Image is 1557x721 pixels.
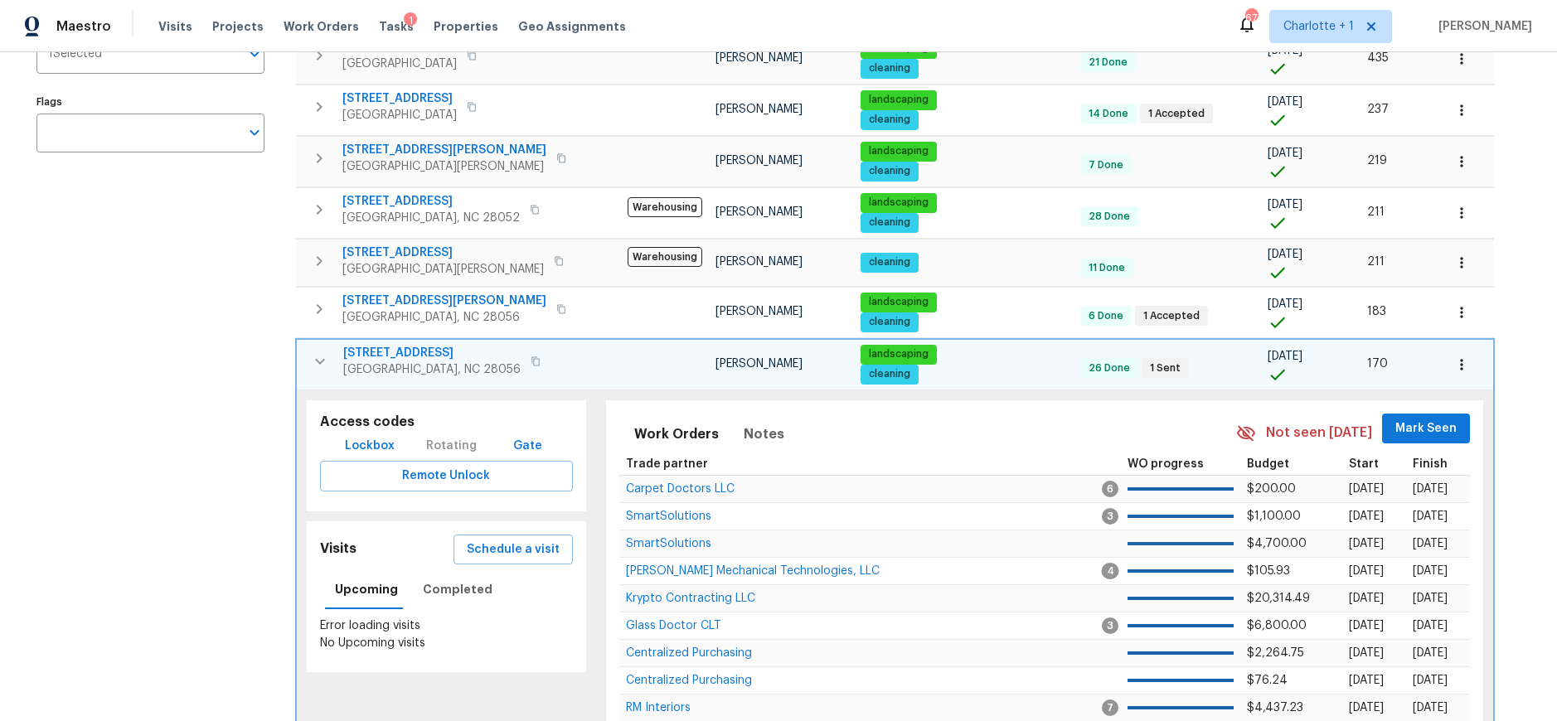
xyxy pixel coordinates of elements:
span: Visits [158,18,192,35]
span: cleaning [862,367,917,381]
span: Tasks [379,21,414,32]
span: 211 [1367,256,1385,268]
span: [DATE] [1413,675,1448,686]
span: landscaping [862,295,935,309]
span: 237 [1367,104,1389,115]
span: cleaning [862,315,917,329]
span: [PERSON_NAME] [715,206,803,218]
span: [DATE] [1349,593,1384,604]
span: Budget [1247,458,1289,470]
span: 14 Done [1082,107,1135,121]
div: 1 [404,12,417,29]
span: 211 [1367,206,1385,218]
span: [STREET_ADDRESS] [343,345,521,361]
span: [STREET_ADDRESS] [342,90,457,107]
span: [DATE] [1349,620,1384,631]
span: Notes [744,423,784,446]
span: [PERSON_NAME] [715,104,803,115]
a: Glass Doctor CLT [626,621,721,631]
button: Remote Unlock [320,461,573,491]
span: landscaping [862,144,935,158]
span: [DATE] [1413,620,1448,631]
span: [DATE] [1349,538,1384,549]
span: [GEOGRAPHIC_DATA], NC 28056 [342,309,546,326]
span: [DATE] [1413,593,1448,604]
span: [STREET_ADDRESS] [342,244,544,261]
span: [DATE] [1413,538,1448,549]
a: SmartSolutions [626,511,711,521]
span: [DATE] [1413,702,1448,714]
span: [STREET_ADDRESS][PERSON_NAME] [342,293,546,309]
span: Start [1349,458,1379,470]
a: [PERSON_NAME] Mechanical Technologies, LLC [626,566,880,576]
span: Mark Seen [1395,419,1457,439]
span: [DATE] [1268,199,1302,210]
span: $1,100.00 [1247,511,1301,522]
span: Warehousing [628,197,702,217]
span: [GEOGRAPHIC_DATA] [342,56,457,72]
span: cleaning [862,215,917,230]
span: $76.24 [1247,675,1288,686]
button: Open [243,121,266,144]
span: 435 [1367,52,1389,64]
span: [PERSON_NAME] [715,358,803,370]
span: $6,800.00 [1247,620,1307,631]
span: Remote Unlock [333,466,560,486]
span: [GEOGRAPHIC_DATA], NC 28052 [342,210,520,226]
span: $4,437.23 [1247,702,1303,714]
span: Centralized Purchasing [626,675,752,686]
span: cleaning [862,164,917,178]
span: [DATE] [1349,702,1384,714]
span: [DATE] [1349,675,1384,686]
span: Maestro [56,18,111,35]
a: Centralized Purchasing [626,675,752,685]
span: 11 Done [1082,261,1132,275]
p: No Upcoming visits [320,635,573,652]
span: [DATE] [1413,511,1448,522]
span: 219 [1367,155,1387,167]
span: SmartSolutions [626,511,711,522]
div: 67 [1245,10,1257,27]
span: [PERSON_NAME] [715,155,803,167]
span: 7 Done [1082,158,1130,172]
span: Carpet Doctors LLC [626,483,735,495]
span: [PERSON_NAME] [1432,18,1532,35]
a: Krypto Contracting LLC [626,593,755,603]
span: landscaping [862,196,935,210]
span: Schedule a visit [467,540,560,560]
span: 3 [1102,617,1118,634]
span: $105.93 [1247,565,1290,577]
button: Open [243,42,266,65]
span: [PERSON_NAME] [715,256,803,268]
span: $2,264.75 [1247,647,1304,659]
span: [GEOGRAPHIC_DATA][PERSON_NAME] [342,261,544,278]
span: 1 Sent [1143,361,1187,375]
span: [GEOGRAPHIC_DATA] [342,107,457,123]
span: Projects [212,18,264,35]
span: Upcoming [335,579,398,600]
span: SmartSolutions [626,538,711,549]
span: 28 Done [1082,210,1137,224]
span: Completed [423,579,492,600]
span: 6 Done [1082,309,1130,323]
span: cleaning [862,61,917,75]
span: [PERSON_NAME] [715,306,803,317]
a: SmartSolutions [626,539,711,549]
span: [DATE] [1268,96,1302,108]
span: [DATE] [1268,148,1302,159]
span: 7 [1102,699,1118,716]
span: [STREET_ADDRESS] [342,193,520,210]
span: Not seen [DATE] [1266,423,1372,443]
label: Flags [36,97,264,107]
span: [DATE] [1268,45,1302,56]
button: Mark Seen [1382,414,1470,444]
span: Work Orders [284,18,359,35]
span: 1 Selected [48,47,102,61]
span: Glass Doctor CLT [626,620,721,631]
span: landscaping [862,93,935,107]
a: Centralized Purchasing [626,648,752,658]
span: $20,314.49 [1247,593,1310,604]
span: [PERSON_NAME] Mechanical Technologies, LLC [626,565,880,577]
h5: Access codes [320,414,573,431]
span: [GEOGRAPHIC_DATA][PERSON_NAME] [342,158,546,175]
